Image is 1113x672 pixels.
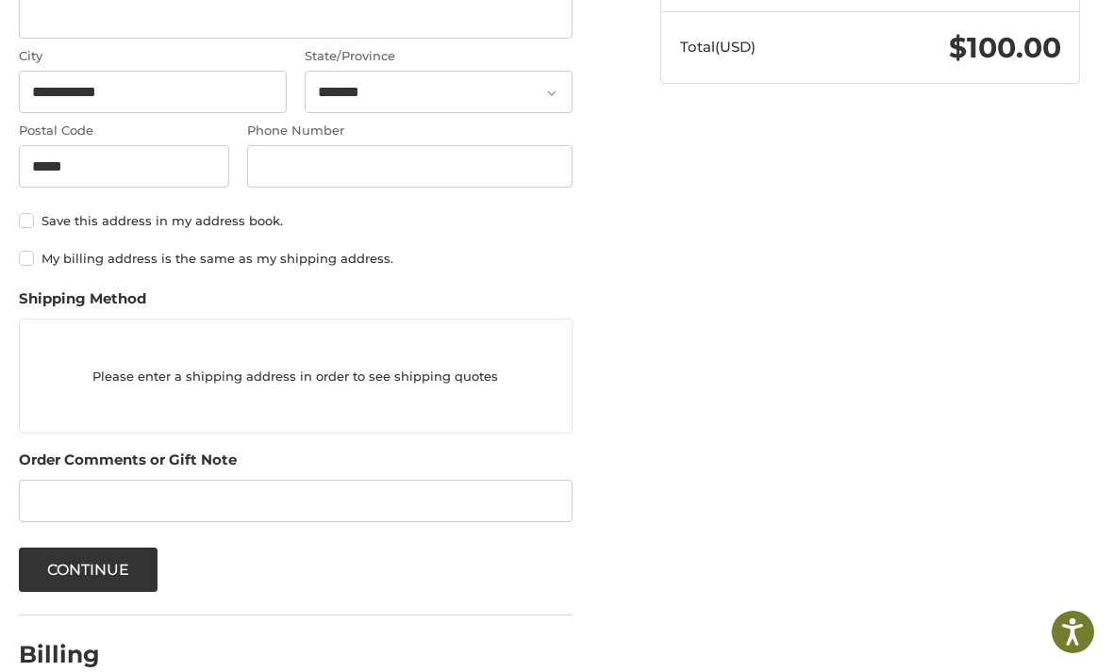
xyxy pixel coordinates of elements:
p: We're away right now. Please check back later! [26,28,213,43]
legend: Shipping Method [19,288,146,319]
button: Continue [19,548,158,592]
label: My billing address is the same as my shipping address. [19,251,573,266]
label: Postal Code [19,122,229,140]
p: Please enter a shipping address in order to see shipping quotes [20,358,573,395]
label: State/Province [305,47,573,66]
label: Phone Number [247,122,573,140]
button: Open LiveChat chat widget [217,25,240,47]
iframe: Google Customer Reviews [957,621,1113,672]
label: City [19,47,287,66]
label: Save this address in my address book. [19,213,573,228]
span: Total (USD) [680,38,756,56]
span: $100.00 [949,30,1061,65]
h2: Billing [19,640,129,669]
legend: Order Comments [19,450,237,480]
